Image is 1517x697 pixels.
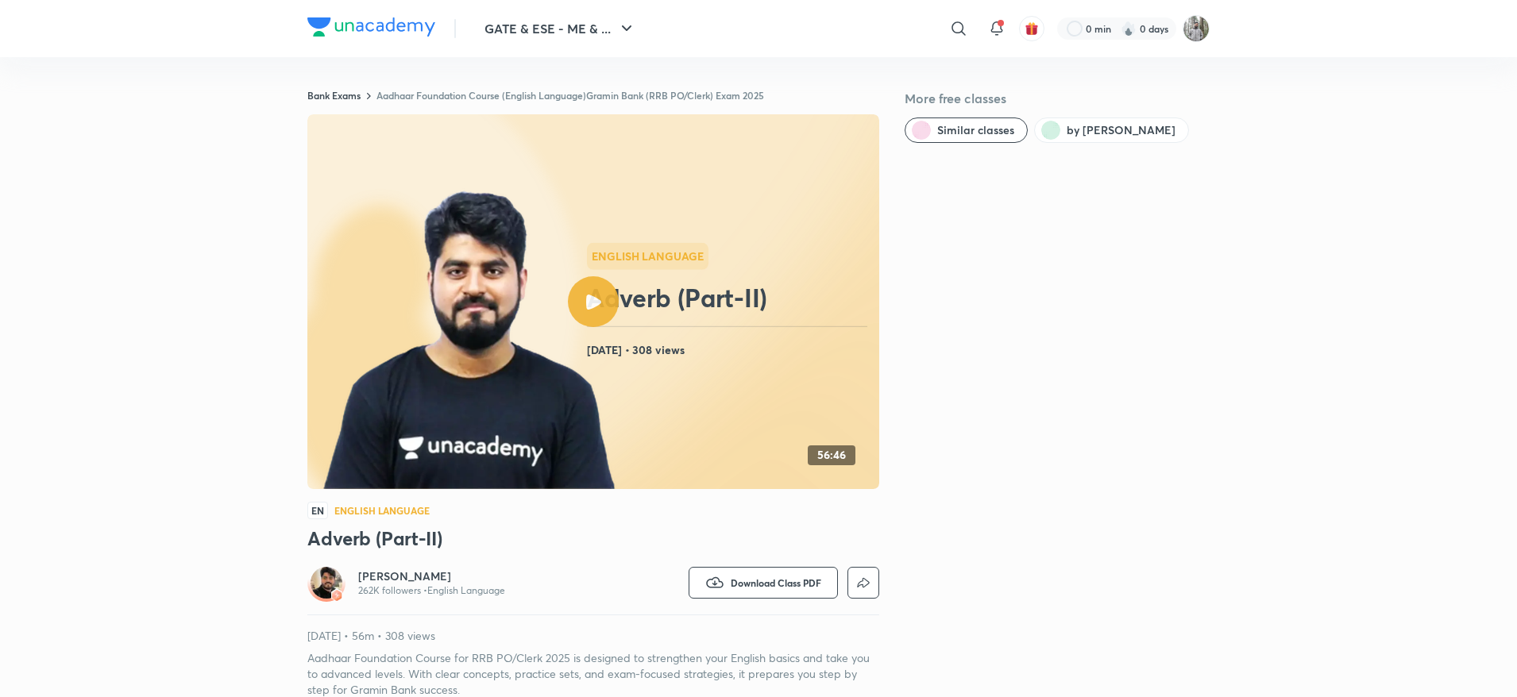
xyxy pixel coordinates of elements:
span: Download Class PDF [731,576,821,589]
h5: More free classes [905,89,1210,108]
a: Bank Exams [307,89,361,102]
img: streak [1121,21,1137,37]
h4: English Language [334,506,430,515]
img: avatar [1025,21,1039,36]
p: 262K followers • English Language [358,584,505,597]
button: by Vishal Parihar [1034,117,1189,143]
a: Avatarbadge [307,564,345,602]
img: badge [331,590,342,601]
img: Koushik Dhenki [1183,15,1210,42]
h4: [DATE] • 308 views [587,340,873,360]
button: avatar [1019,16,1044,41]
a: Company Logo [307,17,435,40]
span: Similar classes [937,122,1014,138]
h2: Adverb (Part-II) [587,282,873,314]
img: Avatar [311,567,342,599]
p: [DATE] • 56m • 308 views [307,628,879,644]
h4: 56:46 [817,449,846,462]
button: Download Class PDF [689,567,838,599]
span: EN [307,502,328,519]
a: [PERSON_NAME] [358,568,505,584]
span: by Vishal Parihar [1067,122,1175,138]
a: Aadhaar Foundation Course (English Language)Gramin Bank (RRB PO/Clerk) Exam 2025 [376,89,764,102]
button: Similar classes [905,117,1028,143]
button: GATE & ESE - ME & ... [475,13,646,44]
img: Company Logo [307,17,435,37]
h3: Adverb (Part-II) [307,526,879,551]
